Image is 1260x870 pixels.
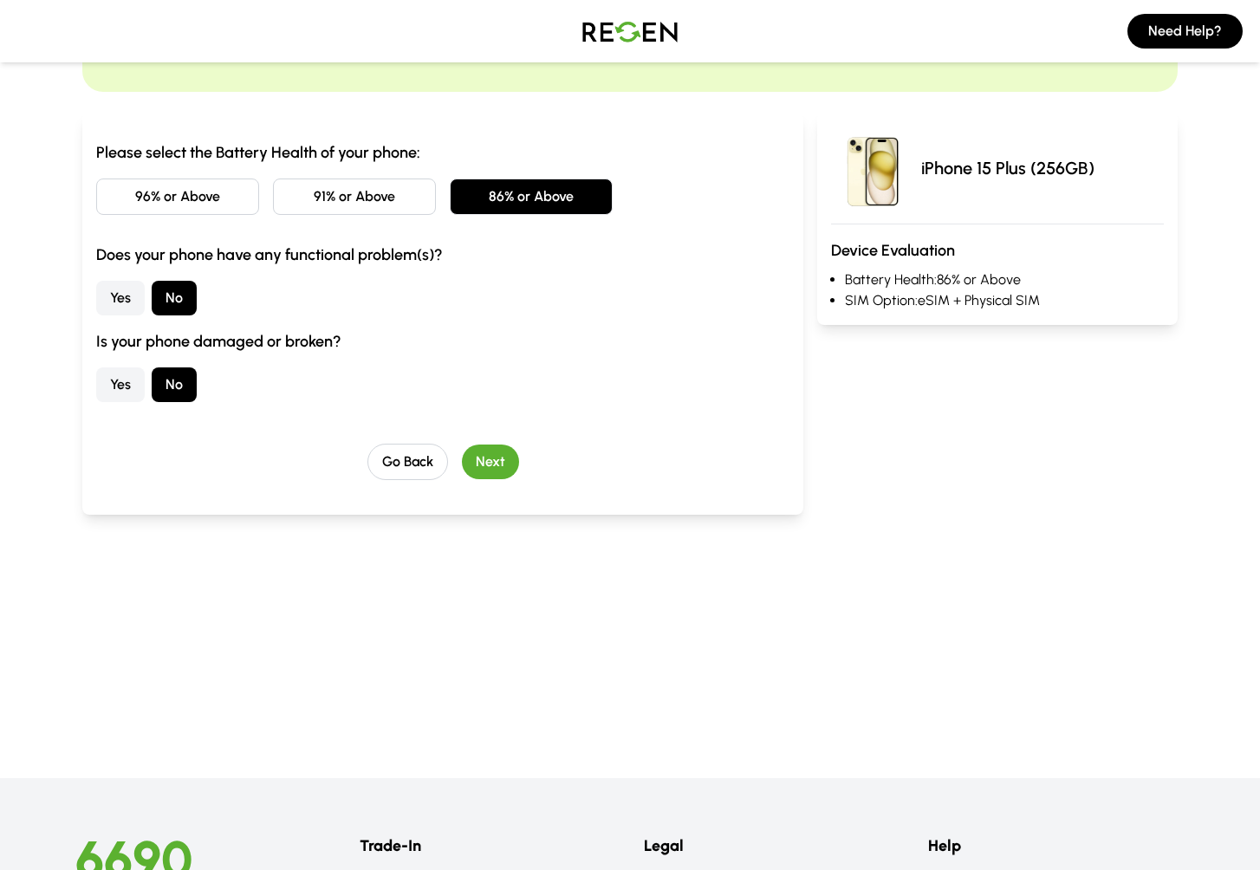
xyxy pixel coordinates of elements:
[831,127,914,210] img: iPhone 15 Plus
[845,290,1164,311] li: SIM Option: eSIM + Physical SIM
[96,281,145,315] button: Yes
[96,367,145,402] button: Yes
[96,243,789,267] h3: Does your phone have any functional problem(s)?
[273,179,436,215] button: 91% or Above
[928,834,1185,858] h6: Help
[367,444,448,480] button: Go Back
[569,7,691,55] img: Logo
[644,834,900,858] h6: Legal
[360,834,616,858] h6: Trade-In
[96,140,789,165] h3: Please select the Battery Health of your phone:
[1127,14,1243,49] button: Need Help?
[152,281,197,315] button: No
[921,156,1094,180] p: iPhone 15 Plus (256GB)
[96,179,259,215] button: 96% or Above
[152,367,197,402] button: No
[845,269,1164,290] li: Battery Health: 86% or Above
[462,445,519,479] button: Next
[450,179,613,215] button: 86% or Above
[831,238,1164,263] h3: Device Evaluation
[96,329,789,354] h3: Is your phone damaged or broken?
